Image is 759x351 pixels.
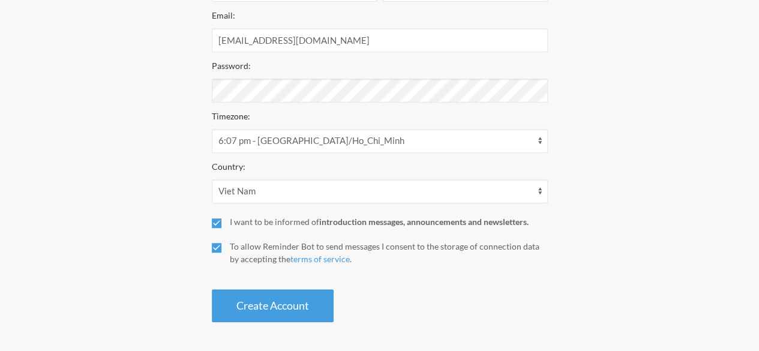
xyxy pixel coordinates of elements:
div: To allow Reminder Bot to send messages I consent to the storage of connection data by accepting t... [230,240,548,265]
label: Email: [212,10,235,20]
input: To allow Reminder Bot to send messages I consent to the storage of connection data by accepting t... [212,243,221,253]
input: I want to be informed ofintroduction messages, announcements and newsletters. [212,218,221,228]
a: terms of service [290,254,350,264]
div: I want to be informed of [230,215,548,228]
label: Timezone: [212,111,250,121]
button: Create Account [212,289,334,322]
label: Password: [212,61,251,71]
strong: introduction messages, announcements and newsletters. [319,217,529,227]
label: Country: [212,161,245,172]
